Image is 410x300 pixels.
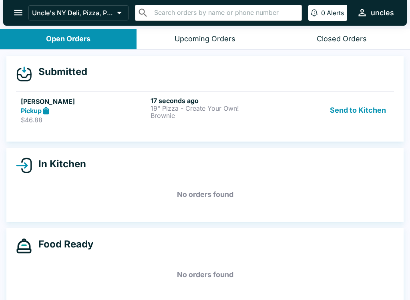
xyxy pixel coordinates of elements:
div: Open Orders [46,34,90,44]
strong: Pickup [21,107,42,115]
button: Send to Kitchen [327,97,389,124]
p: 0 [321,9,325,17]
h4: In Kitchen [32,158,86,170]
input: Search orders by name or phone number [152,7,298,18]
h5: [PERSON_NAME] [21,97,147,106]
a: [PERSON_NAME]Pickup$46.8817 seconds ago19" Pizza - Create Your Own!BrownieSend to Kitchen [16,91,394,129]
p: Alerts [327,9,344,17]
p: Brownie [151,112,277,119]
button: uncles [354,4,397,21]
p: Uncle's NY Deli, Pizza, Pasta & Subs [32,9,114,17]
h4: Food Ready [32,238,93,250]
button: Uncle's NY Deli, Pizza, Pasta & Subs [28,5,129,20]
button: open drawer [8,2,28,23]
p: 19" Pizza - Create Your Own! [151,105,277,112]
div: Upcoming Orders [175,34,235,44]
h5: No orders found [16,260,394,289]
h5: No orders found [16,180,394,209]
div: uncles [371,8,394,18]
h6: 17 seconds ago [151,97,277,105]
p: $46.88 [21,116,147,124]
h4: Submitted [32,66,87,78]
div: Closed Orders [317,34,367,44]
